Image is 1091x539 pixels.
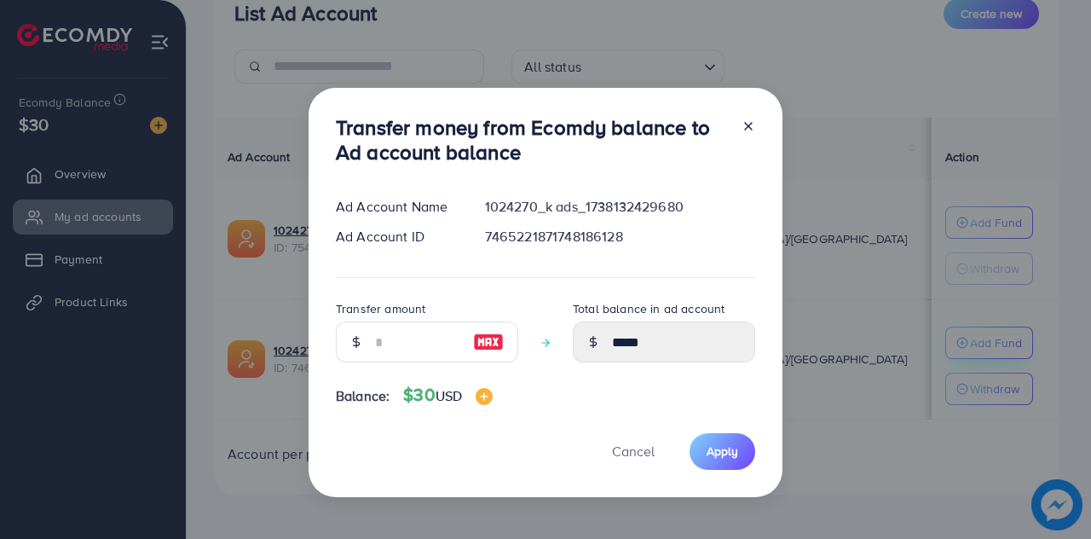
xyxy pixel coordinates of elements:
[612,442,655,461] span: Cancel
[476,388,493,405] img: image
[322,227,471,246] div: Ad Account ID
[690,433,755,470] button: Apply
[591,433,676,470] button: Cancel
[336,115,728,165] h3: Transfer money from Ecomdy balance to Ad account balance
[707,443,738,460] span: Apply
[436,386,462,405] span: USD
[573,300,724,317] label: Total balance in ad account
[336,300,425,317] label: Transfer amount
[471,197,769,217] div: 1024270_k ads_1738132429680
[403,385,493,406] h4: $30
[473,332,504,352] img: image
[471,227,769,246] div: 7465221871748186128
[336,386,390,406] span: Balance:
[322,197,471,217] div: Ad Account Name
